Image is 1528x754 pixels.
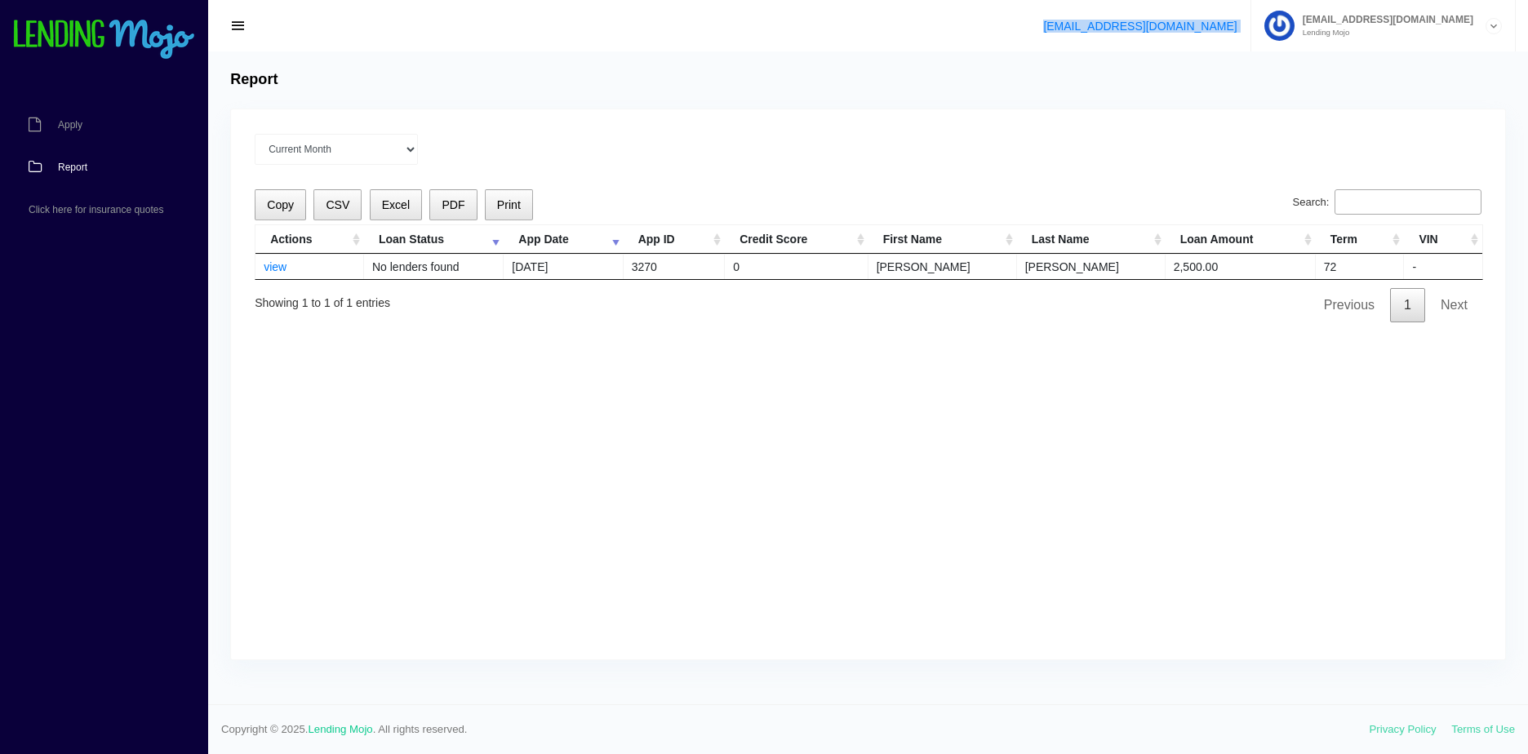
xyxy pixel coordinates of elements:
[429,189,477,221] button: PDF
[255,225,364,254] th: Actions: activate to sort column ascending
[868,225,1017,254] th: First Name: activate to sort column ascending
[1017,254,1166,279] td: [PERSON_NAME]
[1166,254,1316,279] td: 2,500.00
[264,260,286,273] a: view
[442,198,464,211] span: PDF
[313,189,362,221] button: CSV
[1264,11,1295,41] img: Profile image
[255,189,306,221] button: Copy
[1427,288,1481,322] a: Next
[370,189,423,221] button: Excel
[497,198,521,211] span: Print
[1451,723,1515,735] a: Terms of Use
[221,721,1370,738] span: Copyright © 2025. . All rights reserved.
[364,254,504,279] td: No lenders found
[624,254,726,279] td: 3270
[868,254,1017,279] td: [PERSON_NAME]
[504,254,623,279] td: [DATE]
[1316,254,1405,279] td: 72
[1404,254,1481,279] td: -
[1295,15,1473,24] span: [EMAIL_ADDRESS][DOMAIN_NAME]
[1295,29,1473,37] small: Lending Mojo
[725,254,868,279] td: 0
[1166,225,1316,254] th: Loan Amount: activate to sort column ascending
[58,120,82,130] span: Apply
[382,198,410,211] span: Excel
[1390,288,1425,322] a: 1
[485,189,533,221] button: Print
[1310,288,1388,322] a: Previous
[326,198,349,211] span: CSV
[504,225,623,254] th: App Date: activate to sort column ascending
[624,225,726,254] th: App ID: activate to sort column ascending
[1043,20,1237,33] a: [EMAIL_ADDRESS][DOMAIN_NAME]
[1293,189,1481,215] label: Search:
[1335,189,1481,215] input: Search:
[1404,225,1481,254] th: VIN: activate to sort column ascending
[1370,723,1437,735] a: Privacy Policy
[1017,225,1166,254] th: Last Name: activate to sort column ascending
[725,225,868,254] th: Credit Score: activate to sort column ascending
[12,20,196,60] img: logo-small.png
[1316,225,1405,254] th: Term: activate to sort column ascending
[29,205,163,215] span: Click here for insurance quotes
[364,225,504,254] th: Loan Status: activate to sort column ascending
[230,71,278,89] h4: Report
[309,723,373,735] a: Lending Mojo
[255,285,390,312] div: Showing 1 to 1 of 1 entries
[58,162,87,172] span: Report
[267,198,294,211] span: Copy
